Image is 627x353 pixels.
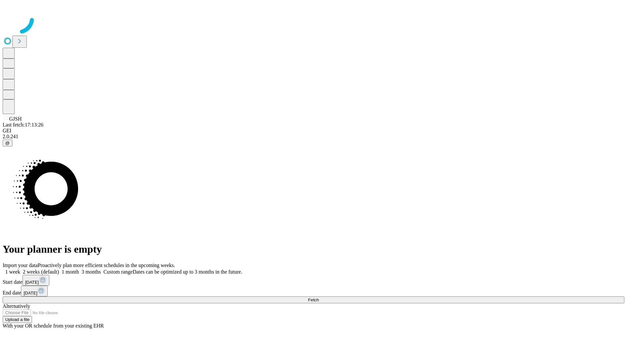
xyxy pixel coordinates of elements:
[104,269,133,275] span: Custom range
[21,286,48,296] button: [DATE]
[24,291,37,295] span: [DATE]
[308,297,319,302] span: Fetch
[25,280,39,285] span: [DATE]
[3,316,32,323] button: Upload a file
[3,303,30,309] span: Alternatively
[23,275,49,286] button: [DATE]
[133,269,242,275] span: Dates can be optimized up to 3 months in the future.
[3,128,624,134] div: GEI
[5,141,10,145] span: @
[3,262,38,268] span: Import your data
[38,262,175,268] span: Proactively plan more efficient schedules in the upcoming weeks.
[3,286,624,296] div: End date
[23,269,59,275] span: 2 weeks (default)
[3,296,624,303] button: Fetch
[3,243,624,255] h1: Your planner is empty
[9,116,22,122] span: GJSH
[3,275,624,286] div: Start date
[82,269,101,275] span: 3 months
[5,269,20,275] span: 1 week
[62,269,79,275] span: 1 month
[3,122,43,127] span: Last fetch: 17:13:26
[3,140,12,146] button: @
[3,134,624,140] div: 2.0.241
[3,323,104,328] span: With your OR schedule from your existing EHR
